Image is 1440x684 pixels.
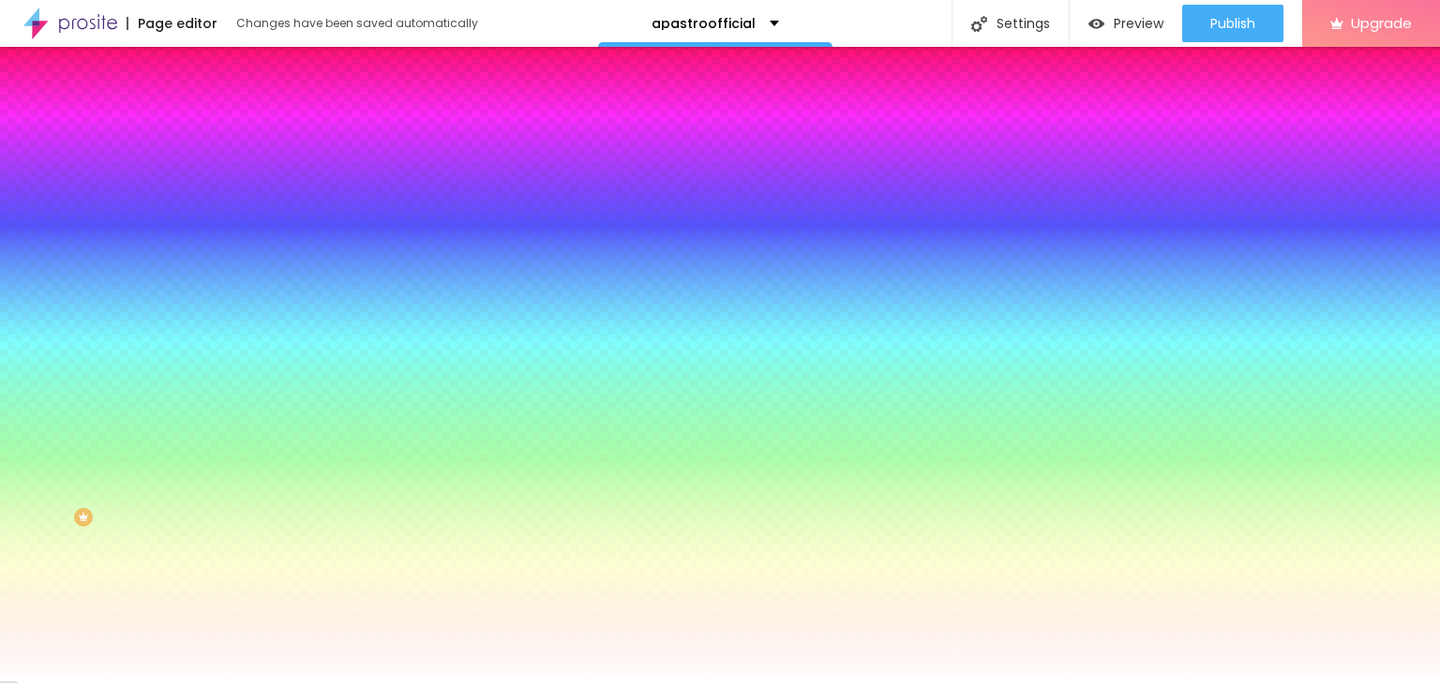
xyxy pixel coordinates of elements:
[1114,16,1163,31] span: Preview
[1182,5,1283,42] button: Publish
[971,16,987,32] img: Icone
[1210,16,1255,31] span: Publish
[127,17,217,30] div: Page editor
[1088,16,1104,32] img: view-1.svg
[1070,5,1182,42] button: Preview
[1351,15,1412,31] span: Upgrade
[236,18,478,29] div: Changes have been saved automatically
[652,17,756,30] p: apastroofficial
